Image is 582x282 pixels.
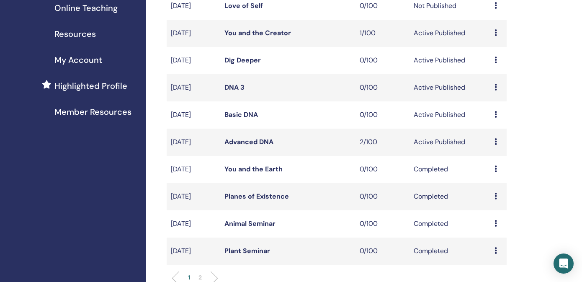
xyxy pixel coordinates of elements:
[355,210,409,238] td: 0/100
[224,28,291,37] a: You and the Creator
[167,183,221,210] td: [DATE]
[167,47,221,74] td: [DATE]
[409,74,490,101] td: Active Published
[409,101,490,129] td: Active Published
[198,273,202,282] p: 2
[355,47,409,74] td: 0/100
[355,238,409,265] td: 0/100
[409,210,490,238] td: Completed
[54,2,118,14] span: Online Teaching
[409,129,490,156] td: Active Published
[224,137,273,146] a: Advanced DNA
[355,156,409,183] td: 0/100
[224,246,270,255] a: Plant Seminar
[409,20,490,47] td: Active Published
[554,254,574,274] div: Open Intercom Messenger
[167,238,221,265] td: [DATE]
[54,54,102,66] span: My Account
[409,47,490,74] td: Active Published
[224,56,261,65] a: Dig Deeper
[167,20,221,47] td: [DATE]
[355,74,409,101] td: 0/100
[167,74,221,101] td: [DATE]
[355,129,409,156] td: 2/100
[224,192,289,201] a: Planes of Existence
[224,83,245,92] a: DNA 3
[167,156,221,183] td: [DATE]
[355,183,409,210] td: 0/100
[409,183,490,210] td: Completed
[224,165,283,173] a: You and the Earth
[224,219,276,228] a: Animal Seminar
[409,156,490,183] td: Completed
[224,110,258,119] a: Basic DNA
[355,101,409,129] td: 0/100
[188,273,190,282] p: 1
[409,238,490,265] td: Completed
[167,101,221,129] td: [DATE]
[355,20,409,47] td: 1/100
[224,1,263,10] a: Love of Self
[167,129,221,156] td: [DATE]
[167,210,221,238] td: [DATE]
[54,80,127,92] span: Highlighted Profile
[54,28,96,40] span: Resources
[54,106,131,118] span: Member Resources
